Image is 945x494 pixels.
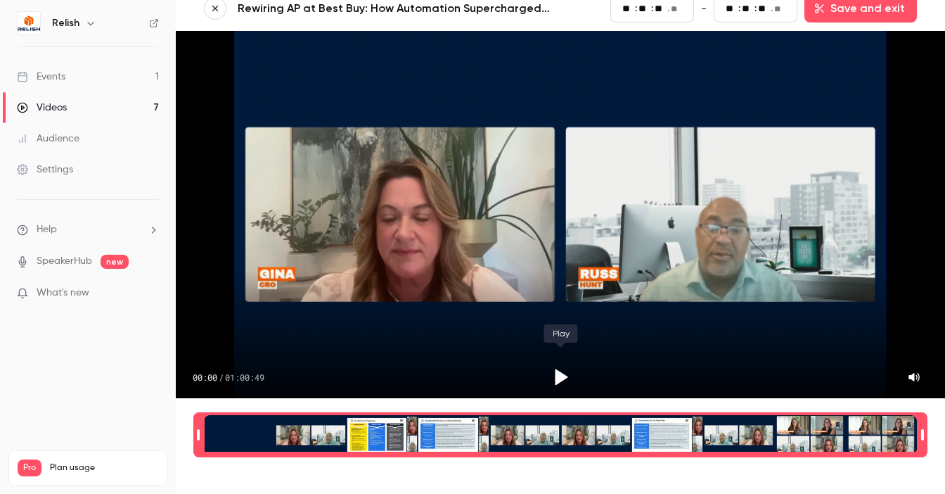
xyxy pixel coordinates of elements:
div: Time range seconds start time [193,414,203,456]
input: hours [622,1,634,16]
span: Help [37,222,57,237]
span: 01:00:49 [225,372,264,383]
input: milliseconds [774,1,785,17]
span: 00:00 [193,372,217,383]
span: . [771,1,773,16]
span: new [101,255,129,269]
iframe: Noticeable Trigger [142,287,159,300]
span: Pro [18,460,41,476]
input: seconds [655,1,666,16]
span: : [738,1,740,16]
div: 00:00 [193,372,264,383]
li: help-dropdown-opener [17,222,159,237]
a: SpeakerHub [37,254,92,269]
div: Audience [17,132,79,146]
span: . [667,1,669,16]
input: hours [726,1,737,16]
span: : [754,1,757,16]
input: minutes [638,1,650,16]
span: : [635,1,637,16]
span: / [219,372,224,383]
input: milliseconds [671,1,682,17]
input: minutes [742,1,753,16]
div: Settings [17,163,73,177]
span: : [651,1,653,16]
button: Play [544,360,577,394]
button: Mute [900,363,928,391]
span: Plan usage [50,462,158,474]
img: Relish [18,12,40,34]
h6: Relish [52,16,79,30]
span: What's new [37,286,89,300]
div: Events [17,70,65,84]
div: Time range seconds end time [918,414,927,456]
section: Video player [176,31,945,398]
div: Time range selector [204,415,917,455]
div: Videos [17,101,67,115]
input: seconds [758,1,769,16]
